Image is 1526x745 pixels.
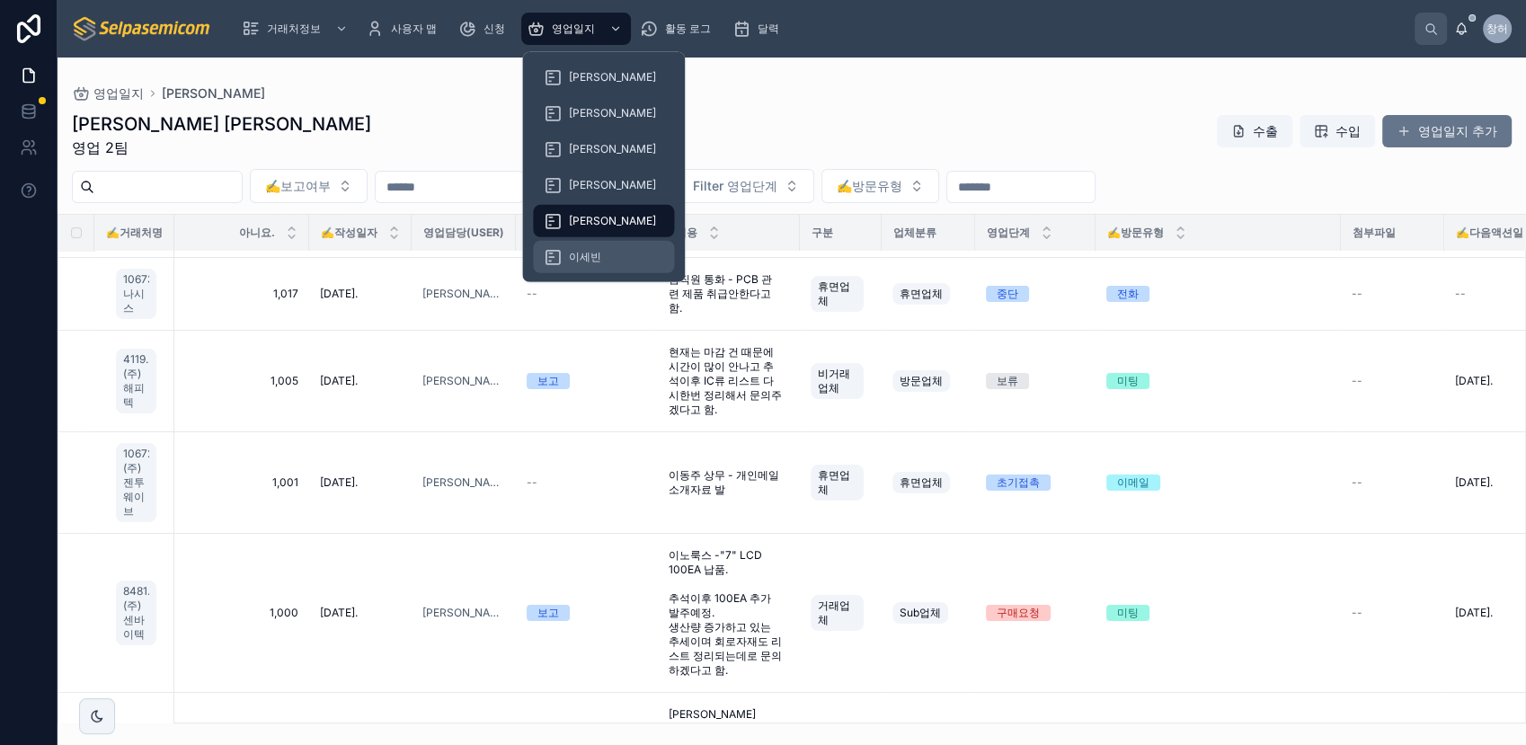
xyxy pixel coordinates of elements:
[900,287,943,301] span: 휴면업체
[818,599,856,627] span: 거래업체
[892,279,964,308] a: 휴면업체
[893,226,936,240] span: 업체분류
[758,22,779,36] span: 달력
[185,606,298,620] span: 1,000
[527,605,640,621] a: 보고
[987,226,1030,240] span: 영업단계
[422,374,505,388] a: [PERSON_NAME]
[727,13,792,45] a: 달력
[422,606,505,620] a: [PERSON_NAME]
[527,373,640,389] a: 보고
[533,97,674,129] a: [PERSON_NAME]
[1352,475,1433,490] a: --
[997,373,1018,389] div: 보류
[1352,287,1362,301] span: --
[1107,226,1164,240] span: ✍️방문유형
[185,475,298,490] a: 1,001
[162,84,265,102] a: [PERSON_NAME]
[265,177,331,195] span: ✍️보고여부
[1106,286,1330,302] a: 전화
[236,13,357,45] a: 거래처정보
[1335,122,1361,140] span: 수입
[533,169,674,201] a: [PERSON_NAME]
[116,345,164,417] a: 4119. (주)해피텍
[321,226,377,240] span: ✍️작성일자
[811,272,871,315] a: 휴면업체
[360,13,449,45] a: 사용자 맵
[661,461,789,504] a: 이동주 상무 - 개인메일 소개자료 발
[1117,474,1149,491] div: 이메일
[569,70,656,84] span: [PERSON_NAME]
[527,287,640,301] a: --
[185,374,298,388] a: 1,005
[818,279,856,308] span: 휴면업체
[116,269,156,319] a: 10673. 나시스
[320,287,401,301] a: [DATE].
[1455,475,1493,490] span: [DATE].
[661,338,789,424] a: 현재는 마감 건 때문에 시간이 많이 안나고 추석이후 IC류 리스트 다시한번 정리해서 문의주겠다고 함.
[533,241,674,273] a: 이세빈
[1106,373,1330,389] a: 미팅
[1352,374,1362,388] span: --
[116,581,156,645] a: 8481. (주)센바이텍
[669,272,782,315] span: 남직원 통화 - PCB 관련 제품 취급안한다고 함.
[116,439,164,526] a: 10672. (주)젠투웨이브
[811,359,871,403] a: 비거래업체
[116,349,156,413] a: 4119. (주)해피텍
[391,22,437,36] span: 사용자 맵
[527,475,640,490] a: --
[537,605,559,621] div: 보고
[900,475,943,490] span: 휴면업체
[116,265,164,323] a: 10673. 나시스
[521,13,631,45] a: 영업일지
[569,142,656,156] span: [PERSON_NAME]
[1300,115,1375,147] button: 수입
[997,474,1040,491] div: 초기접촉
[320,374,401,388] a: [DATE].
[661,265,789,323] a: 남직원 통화 - PCB 관련 제품 취급안한다고 함.
[821,169,939,203] button: 선택 버튼
[986,474,1085,491] a: 초기접촉
[72,111,371,137] h1: [PERSON_NAME] [PERSON_NAME]
[320,606,358,620] span: [DATE].
[1352,374,1433,388] a: --
[1106,605,1330,621] a: 미팅
[1456,226,1523,240] span: ✍️다음액션일
[527,475,537,490] span: --
[72,14,213,43] img: App logo
[1117,286,1139,302] div: 전화
[93,84,144,102] span: 영업일지
[422,475,505,490] a: [PERSON_NAME]
[678,169,814,203] button: 선택 버튼
[320,475,358,490] span: [DATE].
[1418,122,1497,140] font: 영업일지 추가
[892,367,964,395] a: 방문업체
[1352,475,1362,490] span: --
[1382,115,1512,147] button: 영업일지 추가
[669,345,782,417] span: 현재는 마감 건 때문에 시간이 많이 안나고 추석이후 IC류 리스트 다시한번 정리해서 문의주겠다고 함.
[661,541,789,685] a: 이노룩스 -"7" LCD 100EA 납품. 추석이후 100EA 추가 발주예정. 생산량 증가하고 있는 추세이며 회로자재도 리스트 정리되는데로 문의하겠다고 함.
[693,177,777,195] span: Filter 영업단계
[527,287,537,301] span: --
[533,205,674,237] a: [PERSON_NAME]
[72,84,144,102] a: 영업일지
[116,443,156,522] a: 10672. (주)젠투웨이브
[1352,606,1362,620] span: --
[320,475,401,490] a: [DATE].
[986,605,1085,621] a: 구매요청
[569,106,656,120] span: [PERSON_NAME]
[422,287,505,301] a: [PERSON_NAME]
[669,468,782,497] span: 이동주 상무 - 개인메일 소개자료 발
[1353,226,1396,240] span: 첨부파일
[892,468,964,497] a: 휴면업체
[116,577,164,649] a: 8481. (주)센바이텍
[1455,374,1493,388] span: [DATE].
[892,599,964,627] a: Sub업체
